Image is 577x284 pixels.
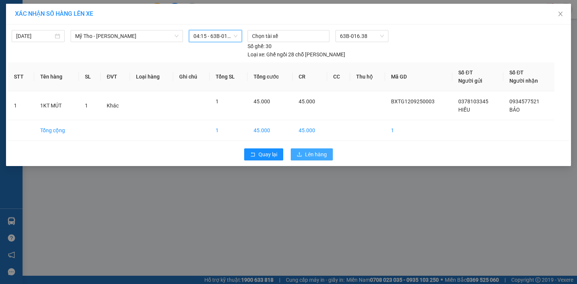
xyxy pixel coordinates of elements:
[509,69,524,76] span: Số ĐT
[15,10,93,17] span: XÁC NHẬN SỐ HÀNG LÊN XE
[509,98,539,104] span: 0934577521
[293,62,327,91] th: CR
[509,78,538,84] span: Người nhận
[299,98,315,104] span: 45.000
[101,62,130,91] th: ĐVT
[130,62,173,91] th: Loại hàng
[248,50,345,59] div: Ghế ngồi 28 chỗ [PERSON_NAME]
[34,120,79,141] td: Tổng cộng
[327,62,350,91] th: CC
[85,103,88,109] span: 1
[385,62,452,91] th: Mã GD
[34,62,79,91] th: Tên hàng
[174,34,179,38] span: down
[458,98,488,104] span: 0378103345
[340,30,384,42] span: 63B-016.38
[244,148,283,160] button: rollbackQuay lại
[210,62,248,91] th: Tổng SL
[248,120,293,141] td: 45.000
[250,152,255,158] span: rollback
[297,152,302,158] span: upload
[305,150,327,159] span: Lên hàng
[248,50,265,59] span: Loại xe:
[458,69,473,76] span: Số ĐT
[34,91,79,120] td: 1KT MÚT
[509,107,520,113] span: BẢO
[293,120,327,141] td: 45.000
[8,91,34,120] td: 1
[291,148,333,160] button: uploadLên hàng
[258,150,277,159] span: Quay lại
[248,42,272,50] div: 30
[47,36,142,49] text: BXTG1209250003
[557,11,563,17] span: close
[385,120,452,141] td: 1
[193,30,237,42] span: 04:15 - 63B-016.38
[391,98,435,104] span: BXTG1209250003
[248,62,293,91] th: Tổng cước
[8,62,34,91] th: STT
[248,42,264,50] span: Số ghế:
[350,62,385,91] th: Thu hộ
[550,4,571,25] button: Close
[4,54,184,74] div: Bến xe [GEOGRAPHIC_DATA]
[79,62,101,91] th: SL
[75,30,178,42] span: Mỹ Tho - Hồ Chí Minh
[101,91,130,120] td: Khác
[254,98,270,104] span: 45.000
[458,107,470,113] span: HIẾU
[173,62,210,91] th: Ghi chú
[210,120,248,141] td: 1
[458,78,482,84] span: Người gửi
[16,32,53,40] input: 12/09/2025
[216,98,219,104] span: 1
